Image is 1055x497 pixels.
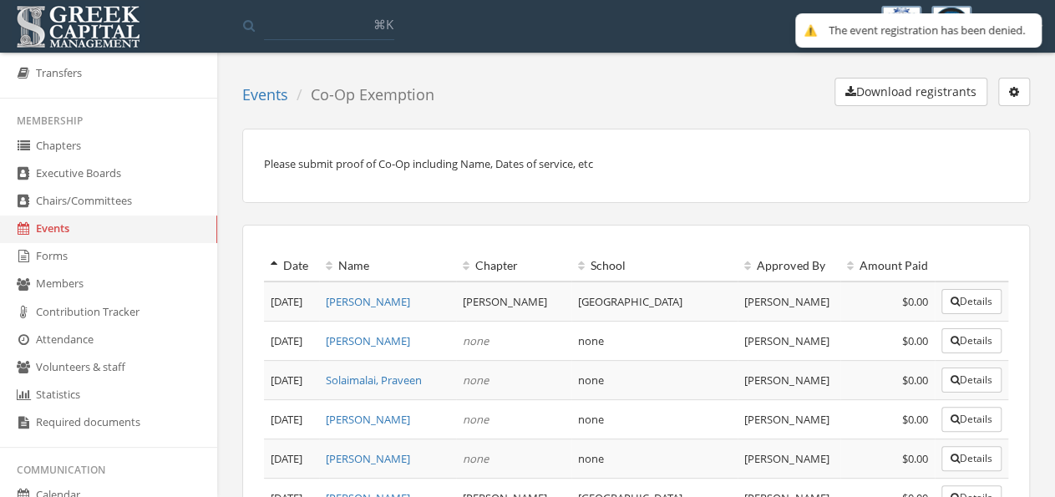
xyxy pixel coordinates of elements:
span: [PERSON_NAME] [744,451,829,466]
td: none [571,361,738,400]
th: School [571,251,738,281]
button: Details [941,446,1002,471]
a: [PERSON_NAME] [326,294,410,309]
button: Details [941,328,1002,353]
th: Approved By [738,251,840,281]
a: Solaimalai, Praveen [326,373,422,388]
th: Amount Paid [840,251,935,281]
th: Date [264,251,319,281]
span: [PERSON_NAME] [744,294,829,309]
th: Chapter [456,251,571,281]
span: [PERSON_NAME] [744,333,829,348]
span: $0.00 [902,451,928,466]
td: [DATE] [264,322,319,361]
td: none [571,400,738,439]
em: none [463,451,489,466]
td: [GEOGRAPHIC_DATA] [571,281,738,322]
td: [PERSON_NAME] [456,281,571,322]
div: B Saha [981,6,1042,34]
th: Name [319,251,456,281]
button: Details [941,407,1002,432]
a: [PERSON_NAME] [326,412,410,427]
span: [PERSON_NAME] [744,373,829,388]
button: Details [941,368,1002,393]
p: Please submit proof of Co-Op including Name, Dates of service, etc [264,155,1008,173]
td: [DATE] [264,361,319,400]
td: [DATE] [264,281,319,322]
button: Download registrants [834,78,987,106]
div: ⚠️ [804,23,820,38]
span: ⌘K [373,16,393,33]
td: [DATE] [264,400,319,439]
a: Events [242,84,288,104]
a: [PERSON_NAME] [326,333,410,348]
span: [PERSON_NAME] [744,412,829,427]
a: [PERSON_NAME] [326,451,410,466]
li: Co-Op Exemption [288,84,434,106]
span: $0.00 [902,294,928,309]
td: none [571,322,738,361]
em: none [463,373,489,388]
em: none [463,333,489,348]
em: none [463,412,489,427]
span: $0.00 [902,333,928,348]
td: [DATE] [264,439,319,479]
span: $0.00 [902,373,928,388]
button: Details [941,289,1002,314]
div: The event registration has been denied. [829,23,1025,38]
span: $0.00 [902,412,928,427]
td: none [571,439,738,479]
